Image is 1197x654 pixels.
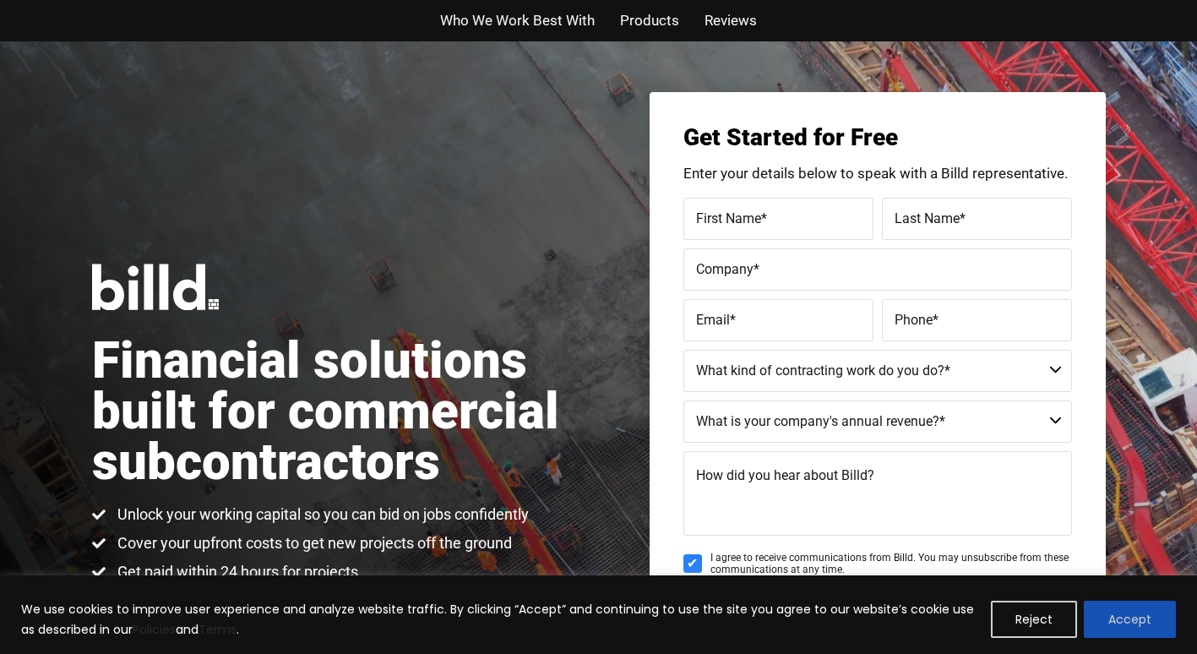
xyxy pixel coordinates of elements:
span: Cover your upfront costs to get new projects off the ground [113,533,512,553]
button: Reject [991,601,1077,638]
span: Phone [895,311,933,327]
span: Company [696,260,754,276]
h3: Get Started for Free [683,126,1072,150]
span: Last Name [895,210,960,226]
a: Who We Work Best With [440,8,595,33]
p: Enter your details below to speak with a Billd representative. [683,166,1072,181]
span: First Name [696,210,761,226]
h1: Financial solutions built for commercial subcontractors [92,335,599,488]
input: I agree to receive communications from Billd. You may unsubscribe from these communications at an... [683,554,702,573]
a: Reviews [705,8,757,33]
a: Policies [133,621,176,638]
span: Get paid within 24 hours for projects [113,562,358,582]
span: Unlock your working capital so you can bid on jobs confidently [113,504,529,525]
p: We use cookies to improve user experience and analyze website traffic. By clicking “Accept” and c... [21,599,978,640]
span: Email [696,311,730,327]
button: Accept [1084,601,1176,638]
a: Terms [199,621,237,638]
span: How did you hear about Billd? [696,467,874,483]
a: Products [620,8,679,33]
span: I agree to receive communications from Billd. You may unsubscribe from these communications at an... [710,552,1072,576]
